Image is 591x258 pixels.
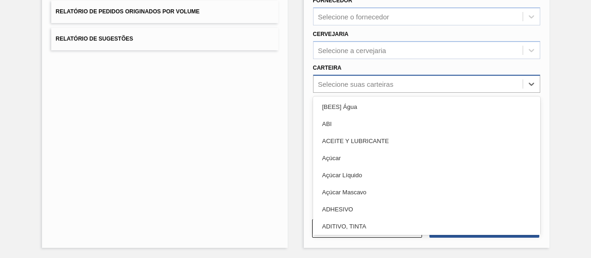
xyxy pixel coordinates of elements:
[312,219,422,238] button: Limpar
[313,98,540,115] div: [BEES] Água
[313,201,540,218] div: ADHESIVO
[313,167,540,184] div: Açúcar Líquido
[313,132,540,150] div: ACEITE Y LUBRICANTE
[51,0,278,23] button: Relatório de Pedidos Originados por Volume
[318,80,393,88] div: Selecione suas carteiras
[56,8,200,15] span: Relatório de Pedidos Originados por Volume
[313,65,342,71] label: Carteira
[56,36,133,42] span: Relatório de Sugestões
[318,13,389,21] div: Selecione o fornecedor
[313,150,540,167] div: Açúcar
[313,218,540,235] div: ADITIVO, TINTA
[51,28,278,50] button: Relatório de Sugestões
[318,46,386,54] div: Selecione a cervejaria
[313,31,349,37] label: Cervejaria
[313,115,540,132] div: ABI
[313,184,540,201] div: Açúcar Mascavo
